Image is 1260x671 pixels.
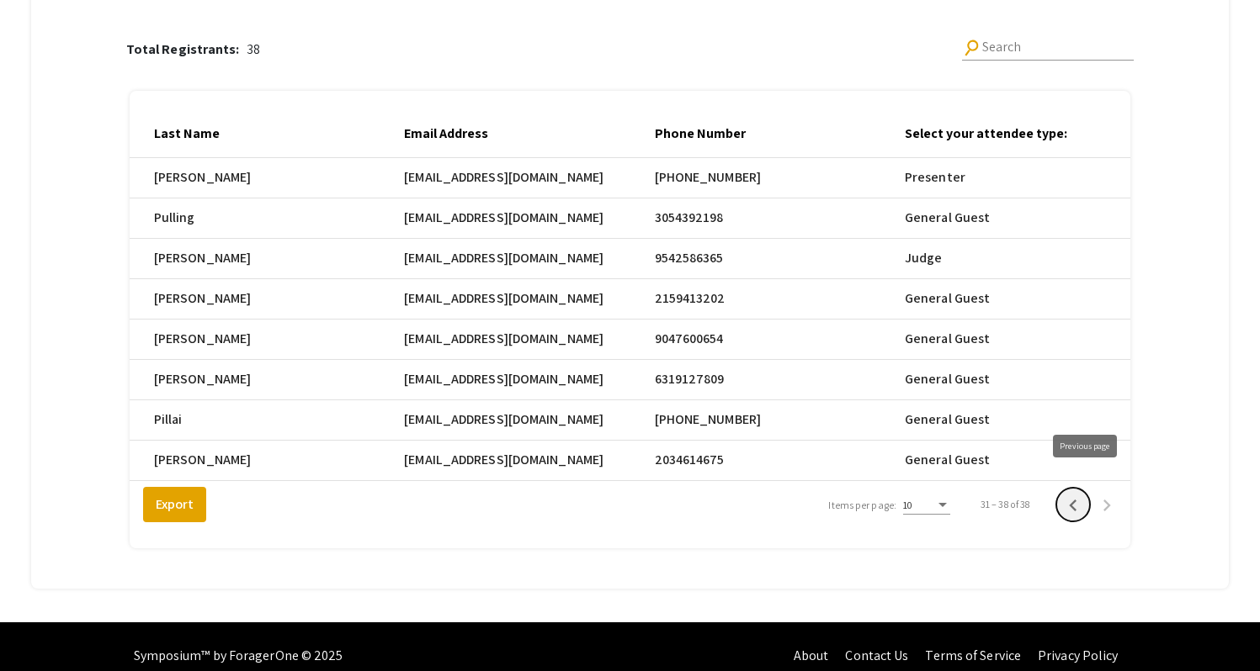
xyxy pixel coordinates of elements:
[655,167,761,188] span: [PHONE_NUMBER]
[828,498,896,513] div: Items per page:
[794,647,829,664] a: About
[905,409,990,430] span: General Guest
[154,288,251,309] span: [PERSON_NAME]
[154,124,220,144] div: Last Name
[404,208,603,228] span: [EMAIL_ADDRESS][DOMAIN_NAME]
[961,36,984,59] mat-icon: Search
[404,329,603,349] span: [EMAIL_ADDRESS][DOMAIN_NAME]
[404,450,603,470] span: [EMAIL_ADDRESS][DOMAIN_NAME]
[1090,488,1124,521] button: Next page
[404,124,503,144] div: Email Address
[13,595,72,658] iframe: Chat
[404,409,603,430] span: [EMAIL_ADDRESS][DOMAIN_NAME]
[905,124,1067,144] div: Select your attendee type:
[126,40,260,60] div: 38
[1056,488,1090,521] button: Previous page
[655,124,746,144] div: Phone Number
[905,167,965,188] span: Presenter
[154,124,235,144] div: Last Name
[154,329,251,349] span: [PERSON_NAME]
[655,450,725,470] span: 2034614675
[404,369,603,389] span: [EMAIL_ADDRESS][DOMAIN_NAME]
[655,124,761,144] div: Phone Number
[154,450,251,470] span: [PERSON_NAME]
[905,288,990,309] span: General Guest
[404,248,603,268] span: [EMAIL_ADDRESS][DOMAIN_NAME]
[154,208,195,228] span: Pulling
[903,499,950,511] mat-select: Items per page:
[1038,647,1118,664] a: Privacy Policy
[905,450,990,470] span: General Guest
[404,124,488,144] div: Email Address
[154,167,251,188] span: [PERSON_NAME]
[154,369,251,389] span: [PERSON_NAME]
[404,288,603,309] span: [EMAIL_ADDRESS][DOMAIN_NAME]
[981,497,1029,512] div: 31 – 38 of 38
[126,40,247,60] p: Total Registrants:
[905,369,990,389] span: General Guest
[143,487,206,522] button: Export
[925,647,1021,664] a: Terms of Service
[905,248,943,268] span: Judge
[655,208,724,228] span: 3054392198
[905,124,1082,144] div: Select your attendee type:
[903,499,912,511] span: 10
[154,409,183,430] span: Pillai
[1053,435,1116,457] div: Previous page
[404,167,603,188] span: [EMAIL_ADDRESS][DOMAIN_NAME]
[905,208,990,228] span: General Guest
[905,329,990,349] span: General Guest
[655,288,726,309] span: 2159413202
[845,647,908,664] a: Contact Us
[655,329,724,349] span: 9047600654
[154,248,251,268] span: [PERSON_NAME]
[655,409,761,430] span: [PHONE_NUMBER]
[655,369,725,389] span: 6319127809
[655,248,724,268] span: 9542586365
